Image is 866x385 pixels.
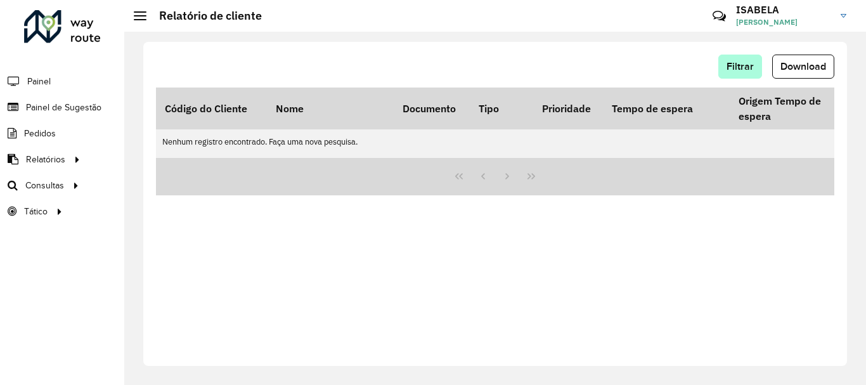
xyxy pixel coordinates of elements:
[736,16,831,28] span: [PERSON_NAME]
[267,88,394,129] th: Nome
[26,153,65,166] span: Relatórios
[736,4,831,16] h3: ISABELA
[146,9,262,23] h2: Relatório de cliente
[780,61,826,72] span: Download
[394,88,470,129] th: Documento
[533,88,603,129] th: Prioridade
[706,3,733,30] a: Contato Rápido
[24,205,48,218] span: Tático
[470,88,533,129] th: Tipo
[27,75,51,88] span: Painel
[25,179,64,192] span: Consultas
[156,88,267,129] th: Código do Cliente
[727,61,754,72] span: Filtrar
[603,88,730,129] th: Tempo de espera
[24,127,56,140] span: Pedidos
[718,55,762,79] button: Filtrar
[730,88,856,129] th: Origem Tempo de espera
[772,55,834,79] button: Download
[26,101,101,114] span: Painel de Sugestão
